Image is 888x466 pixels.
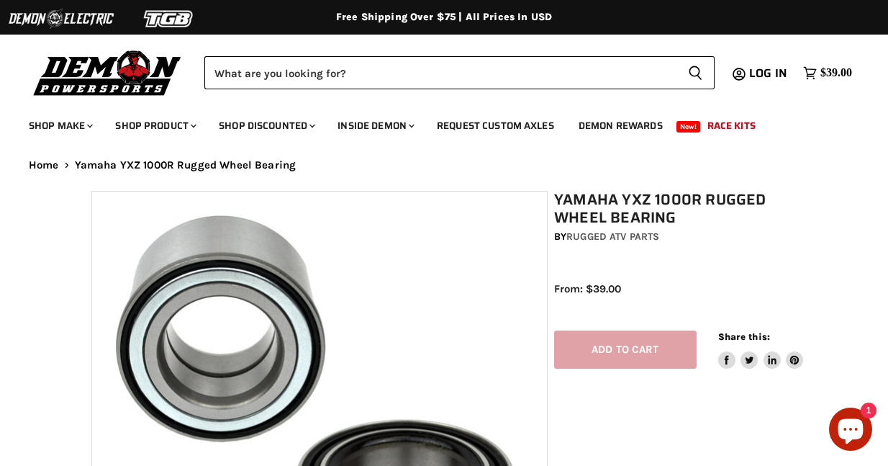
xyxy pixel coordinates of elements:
[554,282,621,295] span: From: $39.00
[115,5,223,32] img: TGB Logo 2
[18,111,101,140] a: Shop Make
[554,229,803,245] div: by
[554,191,803,227] h1: Yamaha YXZ 1000R Rugged Wheel Bearing
[697,111,766,140] a: Race Kits
[825,408,876,454] inbox-online-store-chat: Shopify online store chat
[29,47,186,98] img: Demon Powersports
[796,63,859,84] a: $39.00
[29,159,59,171] a: Home
[676,121,701,133] span: New!
[204,56,676,89] input: Search
[18,105,848,140] ul: Main menu
[568,111,674,140] a: Demon Rewards
[75,159,296,171] span: Yamaha YXZ 1000R Rugged Wheel Bearing
[7,5,115,32] img: Demon Electric Logo 2
[104,111,205,140] a: Shop Product
[676,56,715,89] button: Search
[566,230,659,243] a: Rugged ATV Parts
[204,56,715,89] form: Product
[718,331,804,369] aside: Share this:
[718,331,770,342] span: Share this:
[327,111,423,140] a: Inside Demon
[743,67,796,80] a: Log in
[208,111,324,140] a: Shop Discounted
[749,64,787,82] span: Log in
[820,66,852,80] span: $39.00
[426,111,565,140] a: Request Custom Axles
